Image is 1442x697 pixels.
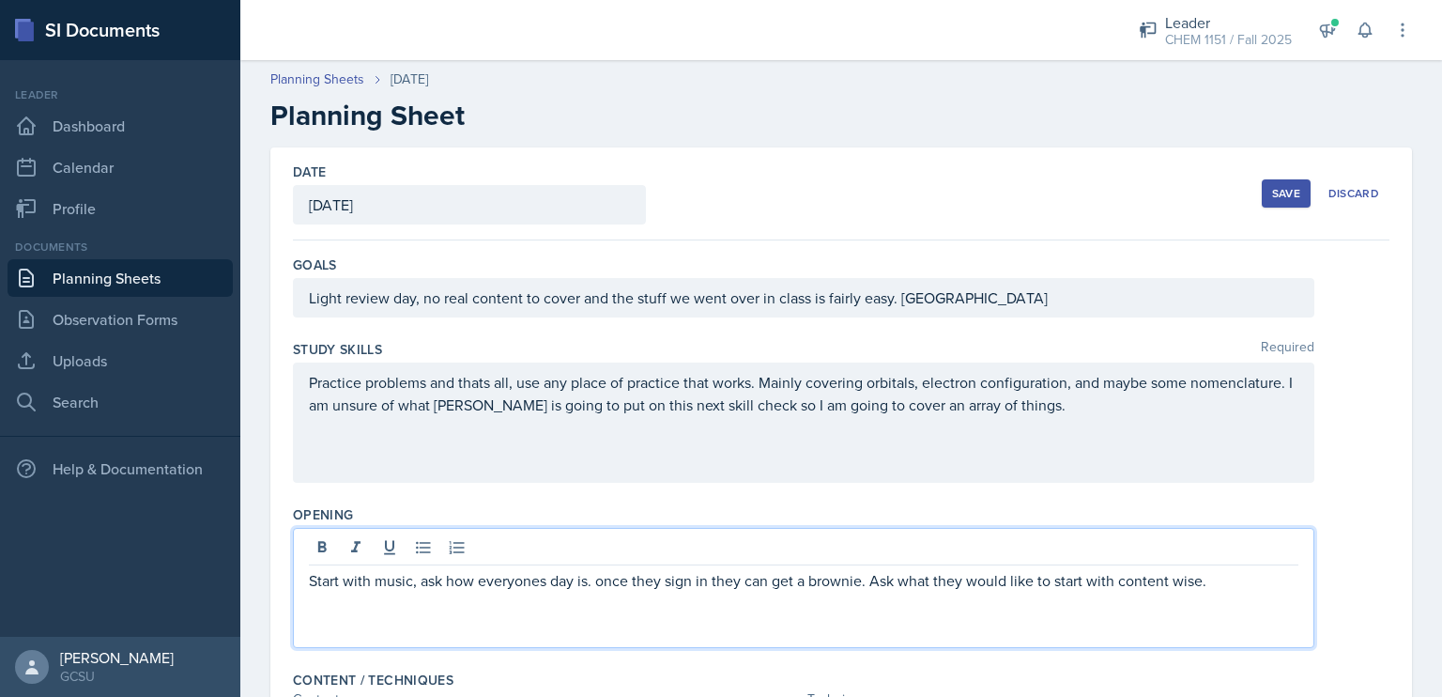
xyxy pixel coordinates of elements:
[1165,30,1292,50] div: CHEM 1151 / Fall 2025
[293,505,353,524] label: Opening
[8,450,233,488] div: Help & Documentation
[1328,186,1379,201] div: Discard
[1272,186,1300,201] div: Save
[293,163,326,181] label: Date
[1262,179,1311,208] button: Save
[270,70,364,89] a: Planning Sheets
[60,648,174,667] div: [PERSON_NAME]
[309,569,1298,592] p: Start with music, ask how everyones day is. once they sign in they can get a brownie. Ask what th...
[1165,11,1292,34] div: Leader
[8,148,233,186] a: Calendar
[293,256,337,274] label: Goals
[8,383,233,421] a: Search
[293,671,453,689] label: Content / Techniques
[8,342,233,379] a: Uploads
[8,301,233,338] a: Observation Forms
[8,107,233,145] a: Dashboard
[293,340,382,359] label: Study Skills
[391,70,428,89] div: [DATE]
[1318,179,1389,208] button: Discard
[309,287,1298,309] p: Light review day, no real content to cover and the stuff we went over in class is fairly easy. [G...
[60,667,174,686] div: GCSU
[1261,340,1314,359] span: Required
[8,239,233,256] div: Documents
[270,99,1412,132] h2: Planning Sheet
[8,190,233,227] a: Profile
[8,259,233,297] a: Planning Sheets
[309,371,1298,416] p: Practice problems and thats all, use any place of practice that works. Mainly covering orbitals, ...
[8,86,233,103] div: Leader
